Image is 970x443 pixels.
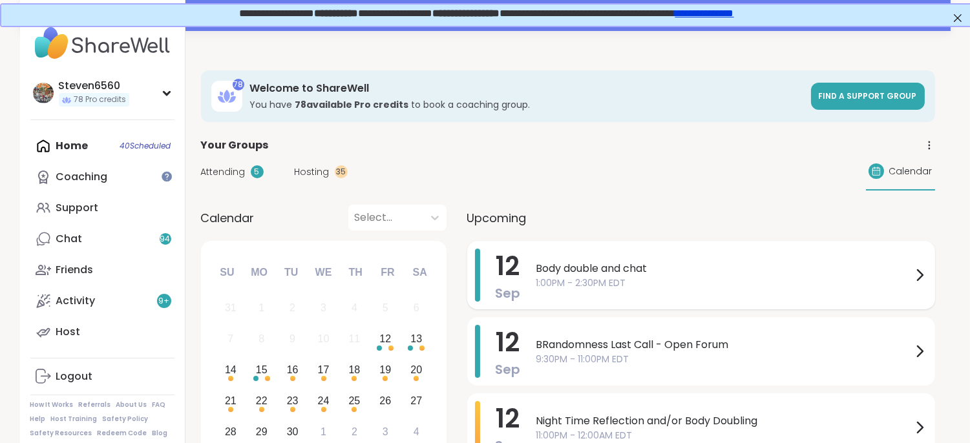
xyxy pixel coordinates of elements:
[383,299,388,316] div: 5
[496,284,521,302] span: Sep
[56,294,96,308] div: Activity
[318,361,330,378] div: 17
[256,361,268,378] div: 15
[352,423,357,440] div: 2
[310,356,337,384] div: Choose Wednesday, September 17th, 2025
[213,258,241,287] div: Su
[30,21,174,66] img: ShareWell Nav Logo
[30,161,174,192] a: Coaching
[496,400,520,437] span: 12
[56,170,108,184] div: Coaching
[341,325,368,353] div: Not available Thursday, September 11th, 2025
[403,325,430,353] div: Choose Saturday, September 13th, 2025
[372,387,399,415] div: Choose Friday, September 26th, 2025
[341,258,370,287] div: Th
[496,324,520,360] span: 12
[248,356,275,384] div: Choose Monday, September 15th, 2025
[379,361,391,378] div: 19
[160,234,171,245] span: 94
[250,81,803,96] h3: Welcome to ShareWell
[372,294,399,322] div: Not available Friday, September 5th, 2025
[410,361,422,378] div: 20
[30,223,174,254] a: Chat94
[201,138,269,153] span: Your Groups
[310,325,337,353] div: Not available Wednesday, September 10th, 2025
[536,276,912,290] span: 1:00PM - 2:30PM EDT
[158,296,169,307] span: 9 +
[201,209,255,227] span: Calendar
[318,330,330,347] div: 10
[277,258,306,287] div: Tu
[162,171,172,181] iframe: Spotlight
[279,356,306,384] div: Choose Tuesday, September 16th, 2025
[217,387,245,415] div: Choose Sunday, September 21st, 2025
[51,415,98,424] a: Host Training
[414,423,419,440] div: 4
[341,387,368,415] div: Choose Thursday, September 25th, 2025
[536,429,912,442] span: 11:00PM - 12:00AM EDT
[248,387,275,415] div: Choose Monday, September 22nd, 2025
[403,387,430,415] div: Choose Saturday, September 27th, 2025
[819,90,917,101] span: Find a support group
[310,387,337,415] div: Choose Wednesday, September 24th, 2025
[56,201,99,215] div: Support
[227,330,233,347] div: 7
[153,400,166,409] a: FAQ
[309,258,337,287] div: We
[30,285,174,316] a: Activity9+
[153,429,168,438] a: Blog
[56,232,83,246] div: Chat
[349,361,361,378] div: 18
[372,356,399,384] div: Choose Friday, September 19th, 2025
[536,337,912,353] span: BRandomness Last Call - Open Forum
[225,299,237,316] div: 31
[290,330,295,347] div: 9
[30,316,174,347] a: Host
[295,165,330,179] span: Hosting
[225,423,237,440] div: 28
[256,392,268,409] div: 22
[103,415,149,424] a: Safety Policy
[410,330,422,347] div: 13
[233,79,244,90] div: 78
[349,392,361,409] div: 25
[217,294,245,322] div: Not available Sunday, August 31st, 2025
[287,361,299,378] div: 16
[405,258,434,287] div: Sa
[56,263,94,277] div: Friends
[496,360,521,378] span: Sep
[30,415,46,424] a: Help
[536,413,912,429] span: Night Time Reflection and/or Body Doubling
[811,83,925,110] a: Find a support group
[256,423,268,440] div: 29
[30,192,174,223] a: Support
[217,325,245,353] div: Not available Sunday, September 7th, 2025
[536,353,912,366] span: 9:30PM - 11:00PM EDT
[258,330,264,347] div: 8
[335,165,348,178] div: 35
[248,294,275,322] div: Not available Monday, September 1st, 2025
[98,429,147,438] a: Redeem Code
[403,356,430,384] div: Choose Saturday, September 20th, 2025
[287,423,299,440] div: 30
[74,94,127,105] span: 78 Pro credits
[414,299,419,316] div: 6
[341,356,368,384] div: Choose Thursday, September 18th, 2025
[250,98,803,111] h3: You have to book a coaching group.
[248,325,275,353] div: Not available Monday, September 8th, 2025
[889,165,933,178] span: Calendar
[321,423,326,440] div: 1
[467,209,527,227] span: Upcoming
[251,165,264,178] div: 5
[379,330,391,347] div: 12
[321,299,326,316] div: 3
[225,361,237,378] div: 14
[279,294,306,322] div: Not available Tuesday, September 2nd, 2025
[258,299,264,316] div: 1
[116,400,147,409] a: About Us
[290,299,295,316] div: 2
[295,98,409,111] b: 78 available Pro credit s
[536,261,912,276] span: Body double and chat
[279,387,306,415] div: Choose Tuesday, September 23rd, 2025
[403,294,430,322] div: Not available Saturday, September 6th, 2025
